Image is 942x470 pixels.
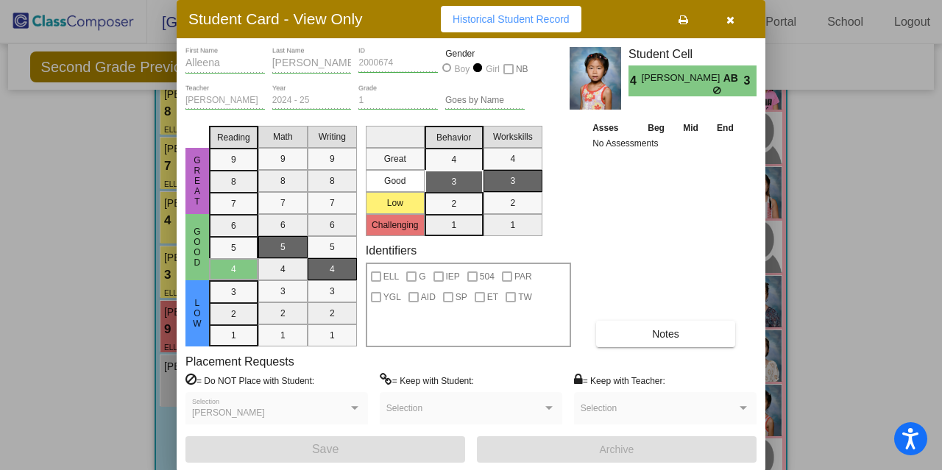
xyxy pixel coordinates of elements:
[628,72,641,90] span: 4
[312,443,339,455] span: Save
[185,355,294,368] label: Placement Requests
[446,268,460,285] span: IEP
[744,72,757,90] span: 3
[628,47,757,61] h3: Student Cell
[188,10,363,28] h3: Student Card - View Only
[516,60,528,78] span: NB
[574,373,665,388] label: = Keep with Teacher:
[674,120,707,136] th: Mid
[185,96,265,106] input: teacher
[445,47,525,60] mat-label: Gender
[589,136,743,151] td: No Assessments
[514,268,532,285] span: PAR
[600,444,634,455] span: Archive
[366,243,417,257] label: Identifiers
[191,227,204,268] span: Good
[185,373,314,388] label: = Do NOT Place with Student:
[480,268,495,285] span: 504
[185,436,465,463] button: Save
[641,71,723,86] span: [PERSON_NAME]
[477,436,757,463] button: Archive
[358,58,438,68] input: Enter ID
[421,288,436,306] span: AID
[380,373,474,388] label: = Keep with Student:
[383,268,399,285] span: ELL
[441,6,581,32] button: Historical Student Record
[638,120,673,136] th: Beg
[419,268,425,285] span: G
[707,120,743,136] th: End
[518,288,532,306] span: TW
[589,120,638,136] th: Asses
[723,71,744,86] span: AB
[652,328,679,340] span: Notes
[272,96,352,106] input: year
[456,288,467,306] span: SP
[191,155,204,207] span: Great
[454,63,470,76] div: Boy
[453,13,570,25] span: Historical Student Record
[192,407,265,418] span: [PERSON_NAME]
[191,298,204,329] span: Low
[487,288,498,306] span: ET
[596,321,735,347] button: Notes
[485,63,500,76] div: Girl
[358,96,438,106] input: grade
[383,288,401,306] span: YGL
[445,96,525,106] input: goes by name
